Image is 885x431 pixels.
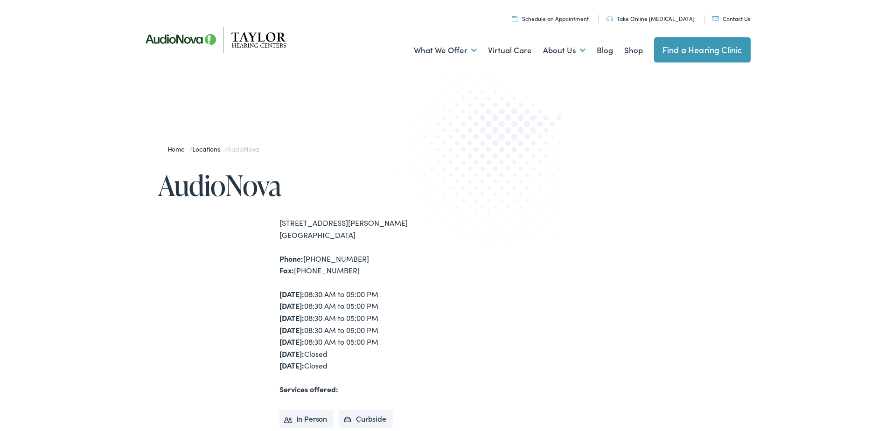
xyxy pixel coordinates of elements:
strong: Services offered: [279,384,338,394]
strong: [DATE]: [279,360,304,370]
strong: [DATE]: [279,289,304,299]
a: About Us [543,33,585,68]
h1: AudioNova [158,170,443,201]
a: Contact Us [712,14,750,22]
strong: [DATE]: [279,325,304,335]
strong: [DATE]: [279,348,304,359]
img: utility icon [712,16,719,21]
strong: [DATE]: [279,336,304,347]
a: What We Offer [414,33,477,68]
div: 08:30 AM to 05:00 PM 08:30 AM to 05:00 PM 08:30 AM to 05:00 PM 08:30 AM to 05:00 PM 08:30 AM to 0... [279,288,443,372]
a: Locations [192,144,224,153]
a: Schedule an Appointment [512,14,589,22]
a: Take Online [MEDICAL_DATA] [606,14,695,22]
div: [PHONE_NUMBER] [PHONE_NUMBER] [279,253,443,277]
a: Home [167,144,189,153]
div: [STREET_ADDRESS][PERSON_NAME] [GEOGRAPHIC_DATA] [279,217,443,241]
strong: [DATE]: [279,313,304,323]
li: In Person [279,410,334,428]
strong: Fax: [279,265,294,275]
img: utility icon [606,16,613,21]
a: Blog [597,33,613,68]
span: / / [167,144,259,153]
a: Virtual Care [488,33,532,68]
span: AudioNova [227,144,259,153]
img: utility icon [512,15,517,21]
strong: Phone: [279,253,303,264]
strong: [DATE]: [279,300,304,311]
a: Find a Hearing Clinic [654,37,751,63]
a: Shop [624,33,643,68]
li: Curbside [339,410,393,428]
